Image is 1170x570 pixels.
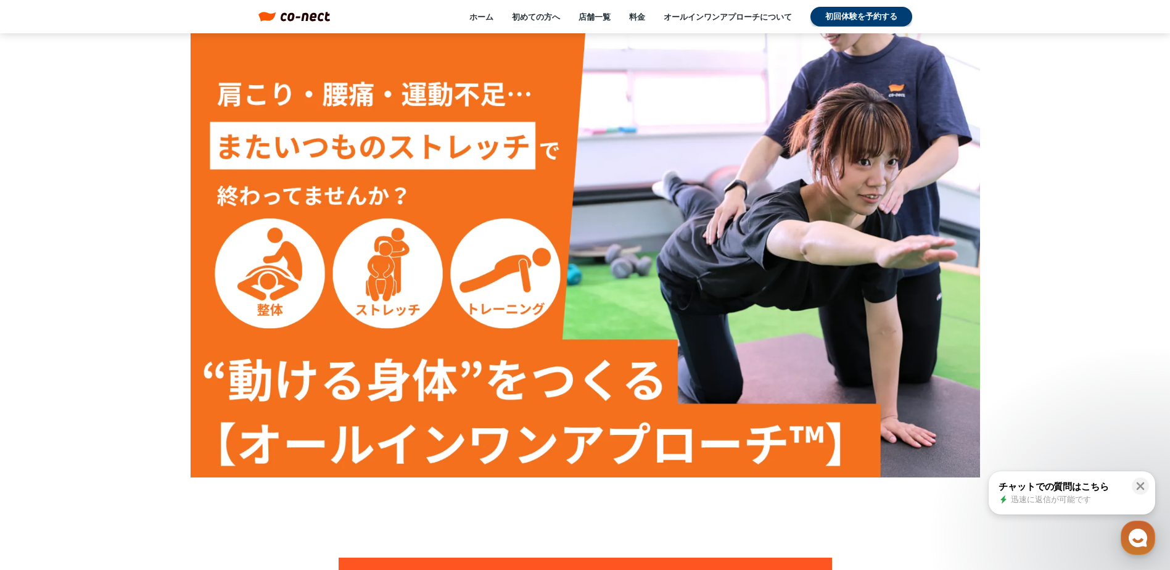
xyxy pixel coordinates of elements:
[512,11,560,22] a: 初めての方へ
[629,11,645,22] a: 料金
[469,11,493,22] a: ホーム
[810,7,912,27] a: 初回体験を予約する
[579,11,611,22] a: 店舗一覧
[664,11,792,22] a: オールインワンアプローチについて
